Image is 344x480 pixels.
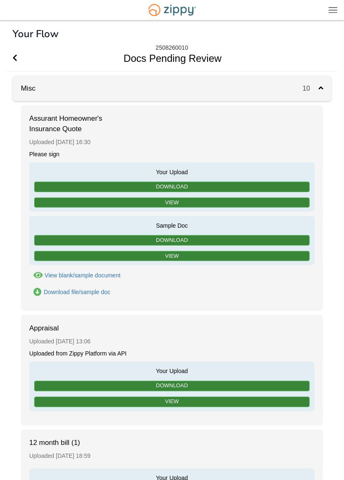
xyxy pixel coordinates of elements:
a: Misc [13,84,35,92]
div: Uploaded from Zippy Platform via API [29,350,315,358]
div: Please sign [29,150,315,158]
h1: Docs Pending Review [6,46,328,71]
a: View [34,198,310,208]
a: Download [34,381,310,391]
span: Sample Doc [33,220,311,230]
button: View Assurant Homeowner's Insurance Quote [29,271,121,280]
span: Your Upload [33,366,311,376]
a: View [34,251,310,262]
a: View [34,397,310,407]
div: Uploaded [DATE] 18:59 [29,448,315,465]
span: Your Upload [33,167,311,176]
a: Go Back [13,46,17,71]
span: Appraisal [29,323,113,333]
span: Assurant Homeowner's Insurance Quote [29,114,113,134]
a: Download [34,235,310,246]
div: Uploaded [DATE] 13:06 [29,333,315,350]
span: 12 month bill (1) [29,438,113,448]
a: Download Assurant Homeowner's Insurance Quote [29,288,110,297]
div: Download file/sample doc [44,289,111,295]
div: Uploaded [DATE] 16:30 [29,134,315,150]
div: 2508260010 [156,44,188,51]
h1: Your Flow [13,28,58,39]
a: Download [34,182,310,192]
div: View blank/sample document [45,272,121,279]
img: Mobile Dropdown Menu [329,7,338,13]
span: 10 [303,85,319,92]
